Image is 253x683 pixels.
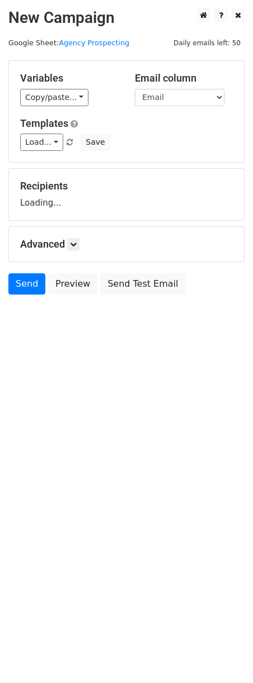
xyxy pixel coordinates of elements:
a: Copy/paste... [20,89,88,106]
a: Agency Prospecting [59,39,129,47]
h2: New Campaign [8,8,245,27]
button: Save [81,134,110,151]
a: Send [8,273,45,295]
a: Templates [20,117,68,129]
h5: Advanced [20,238,233,250]
a: Preview [48,273,97,295]
h5: Recipients [20,180,233,192]
div: Loading... [20,180,233,209]
a: Daily emails left: 50 [170,39,245,47]
a: Send Test Email [100,273,185,295]
span: Daily emails left: 50 [170,37,245,49]
h5: Variables [20,72,118,84]
a: Load... [20,134,63,151]
h5: Email column [135,72,233,84]
small: Google Sheet: [8,39,129,47]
